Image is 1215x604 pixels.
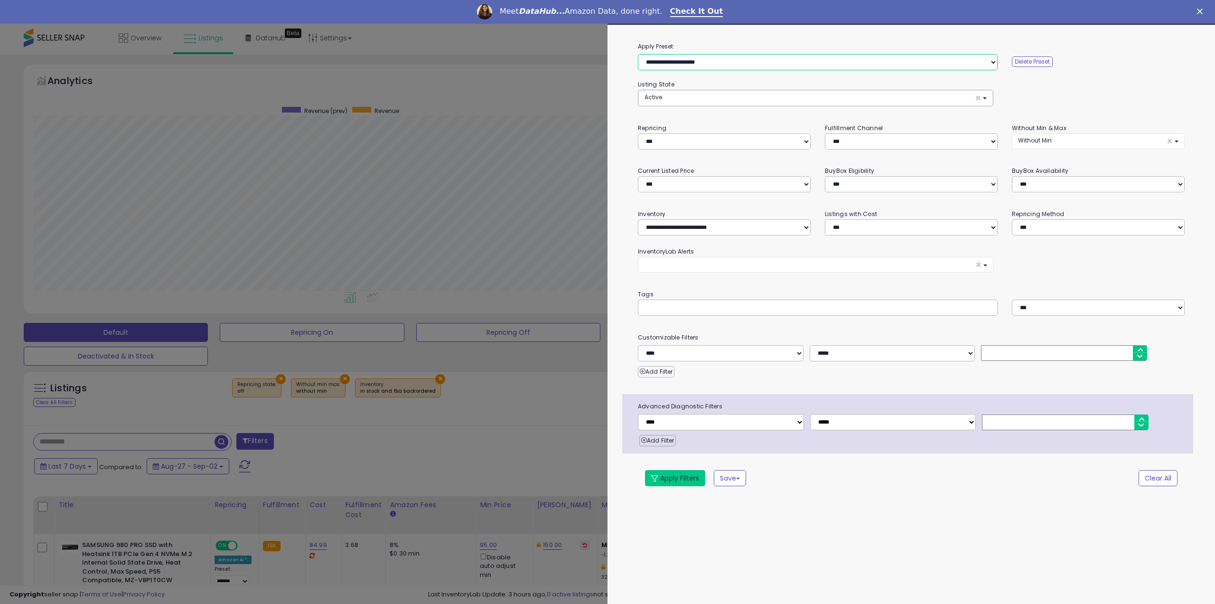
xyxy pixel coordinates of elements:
[714,470,746,486] button: Save
[1018,136,1052,144] span: Without Min
[1197,9,1206,14] div: Close
[631,289,1192,300] small: Tags
[631,332,1192,343] small: Customizable Filters
[638,90,993,106] button: Active ×
[638,247,694,255] small: InventoryLab Alerts
[500,7,663,16] div: Meet Amazon Data, done right.
[631,401,1193,412] span: Advanced Diagnostic Filters
[825,210,877,218] small: Listings with Cost
[1012,210,1065,218] small: Repricing Method
[1012,57,1053,67] button: Delete Preset
[638,257,993,273] button: ×
[631,41,1192,52] label: Apply Preset:
[975,93,981,103] span: ×
[638,124,666,132] small: Repricing
[638,210,665,218] small: Inventory
[638,80,674,88] small: Listing State
[1139,470,1178,486] button: Clear All
[645,470,705,486] button: Apply Filters
[645,93,662,101] span: Active
[670,7,723,17] a: Check It Out
[638,366,674,377] button: Add Filter
[1012,167,1068,175] small: BuyBox Availability
[1012,124,1066,132] small: Without Min & Max
[825,167,874,175] small: BuyBox Eligibility
[639,435,676,446] button: Add Filter
[477,4,492,19] img: Profile image for Georgie
[975,260,981,270] span: ×
[1012,133,1185,149] button: Without Min ×
[1167,136,1173,146] span: ×
[519,7,565,16] i: DataHub...
[638,167,694,175] small: Current Listed Price
[825,124,883,132] small: Fulfillment Channel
